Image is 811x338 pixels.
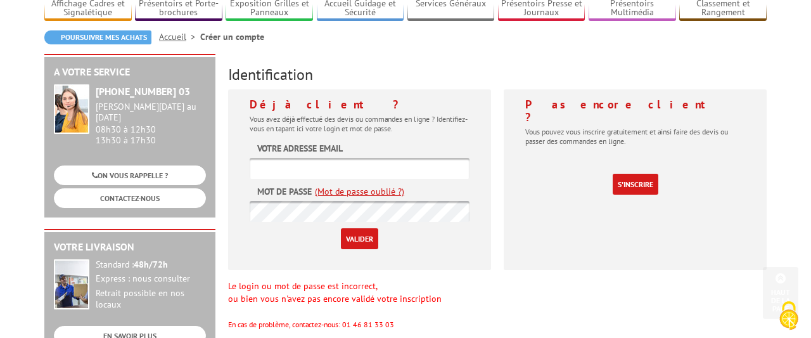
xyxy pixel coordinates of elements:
a: Haut de la page [763,267,798,319]
div: Le login ou mot de passe est incorrect, ou bien vous n'avez pas encore validé votre inscription [228,280,767,330]
h4: Déjà client ? [250,98,469,111]
img: widget-service.jpg [54,84,89,134]
strong: 48h/72h [134,259,168,270]
h4: Pas encore client ? [525,98,745,124]
div: [PERSON_NAME][DATE] au [DATE] [96,101,206,123]
p: Vous avez déjà effectué des devis ou commandes en ligne ? Identifiez-vous en tapant ici votre log... [250,114,469,133]
h2: A votre service [54,67,206,78]
a: CONTACTEZ-NOUS [54,188,206,208]
img: widget-livraison.jpg [54,259,89,309]
div: Express : nous consulter [96,273,206,285]
a: Accueil [159,31,200,42]
li: Créer un compte [200,30,264,43]
a: ON VOUS RAPPELLE ? [54,166,206,185]
a: S'inscrire [613,174,658,195]
a: (Mot de passe oublié ?) [315,185,404,198]
span: En cas de problème, contactez-nous: 01 46 81 33 03 [228,320,394,329]
img: Cookies (fenêtre modale) [773,300,805,332]
div: 08h30 à 12h30 13h30 à 17h30 [96,101,206,145]
div: Standard : [96,259,206,271]
input: Valider [341,228,378,249]
p: Vous pouvez vous inscrire gratuitement et ainsi faire des devis ou passer des commandes en ligne. [525,127,745,146]
h3: Identification [228,67,767,83]
button: Cookies (fenêtre modale) [767,295,811,338]
label: Votre adresse email [257,142,343,155]
strong: [PHONE_NUMBER] 03 [96,85,190,98]
div: Retrait possible en nos locaux [96,288,206,311]
h2: Votre livraison [54,242,206,253]
label: Mot de passe [257,185,312,198]
a: Poursuivre mes achats [44,30,151,44]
